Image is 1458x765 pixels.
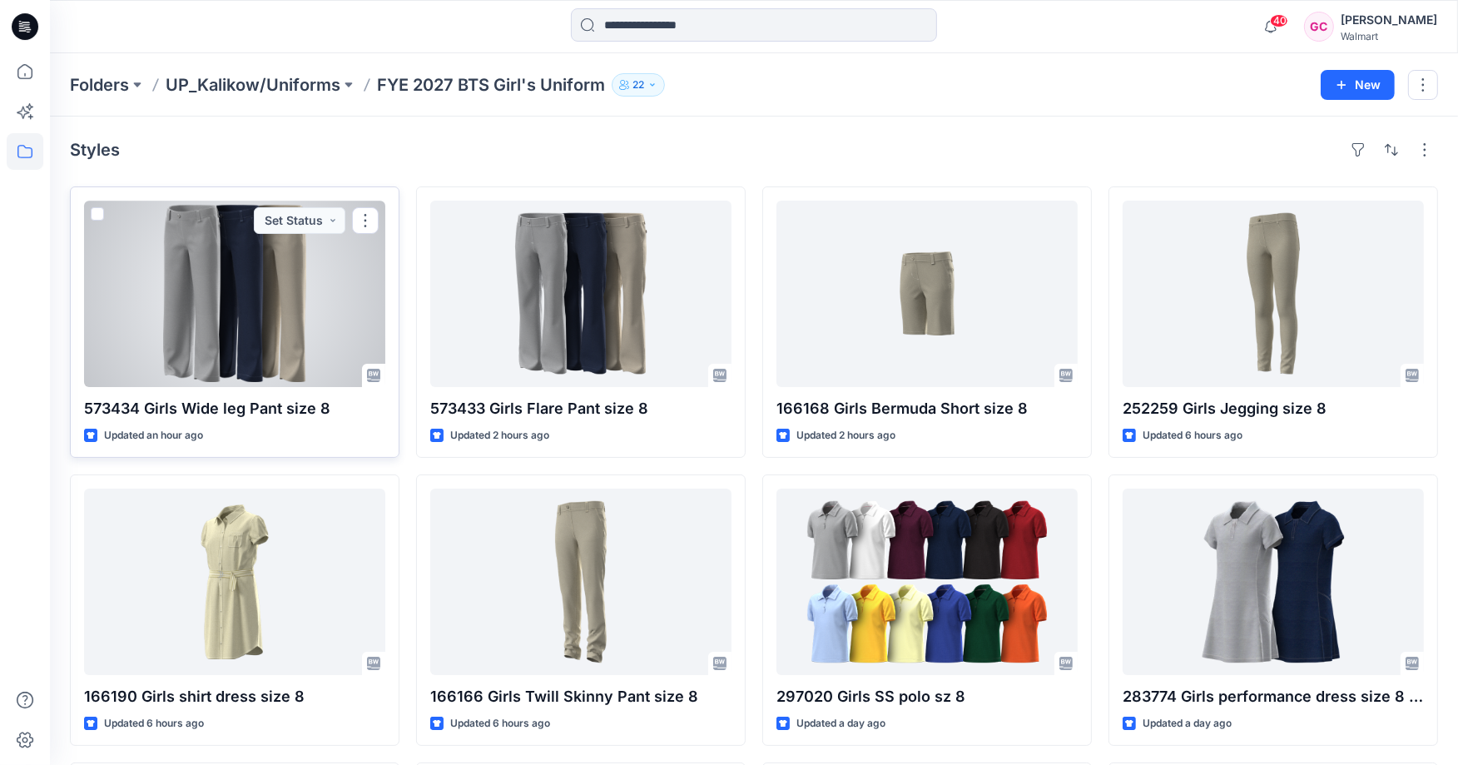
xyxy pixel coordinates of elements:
p: Updated 6 hours ago [1143,427,1242,445]
div: GC [1304,12,1334,42]
a: 573433 Girls Flare Pant size 8 [430,201,731,387]
a: 166190 Girls shirt dress size 8 [84,489,385,675]
p: 573433 Girls Flare Pant size 8 [430,397,731,420]
div: [PERSON_NAME] [1341,10,1437,30]
div: Walmart [1341,30,1437,42]
button: 22 [612,73,665,97]
p: 573434 Girls Wide leg Pant size 8 [84,397,385,420]
p: Updated a day ago [796,715,885,733]
a: 283774 Girls performance dress size 8 .com only [1123,489,1424,675]
p: 166168 Girls Bermuda Short size 8 [776,397,1078,420]
span: 40 [1270,14,1288,27]
a: 573434 Girls Wide leg Pant size 8 [84,201,385,387]
p: 297020 Girls SS polo sz 8 [776,685,1078,708]
p: Updated a day ago [1143,715,1232,733]
a: 297020 Girls SS polo sz 8 [776,489,1078,675]
h4: Styles [70,140,120,160]
a: UP_Kalikow/Uniforms [166,73,340,97]
a: Folders [70,73,129,97]
p: Updated 6 hours ago [104,715,204,733]
p: Updated 2 hours ago [796,427,895,445]
p: FYE 2027 BTS Girl's Uniform [377,73,605,97]
a: 166168 Girls Bermuda Short size 8 [776,201,1078,387]
p: Updated 2 hours ago [450,427,549,445]
p: 283774 Girls performance dress size 8 .com only [1123,685,1424,708]
a: 166166 Girls Twill Skinny Pant size 8 [430,489,731,675]
p: 22 [632,76,644,94]
p: Updated 6 hours ago [450,715,550,733]
p: Updated an hour ago [104,427,203,445]
p: 166166 Girls Twill Skinny Pant size 8 [430,685,731,708]
p: 166190 Girls shirt dress size 8 [84,685,385,708]
p: 252259 Girls Jegging size 8 [1123,397,1424,420]
a: 252259 Girls Jegging size 8 [1123,201,1424,387]
button: New [1321,70,1395,100]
